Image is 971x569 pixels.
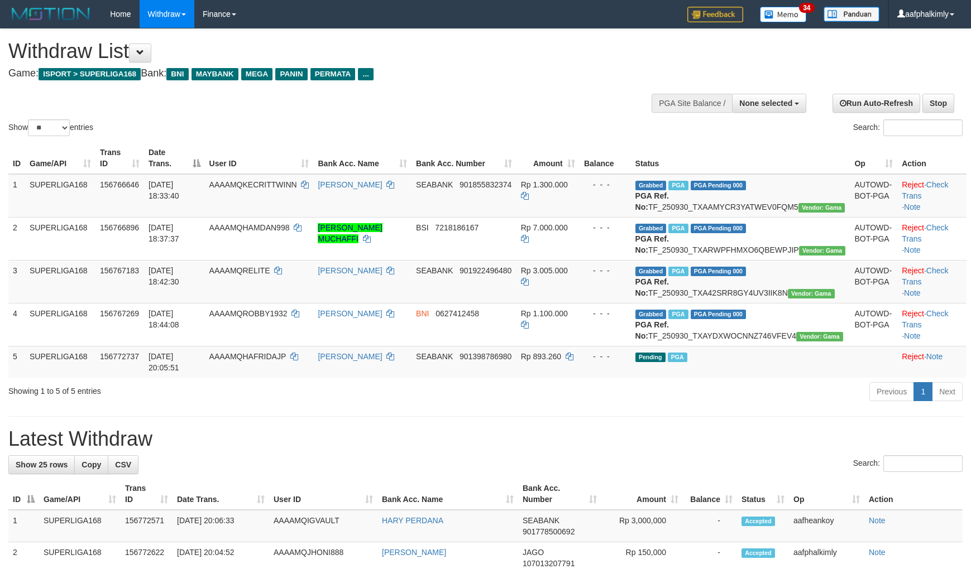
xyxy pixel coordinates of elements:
td: TF_250930_TXA42SRR8GY4UV3IIK8N [631,260,850,303]
span: Marked by aafheankoy [668,267,688,276]
img: panduan.png [824,7,879,22]
a: [PERSON_NAME] [318,266,382,275]
a: Note [869,516,886,525]
h4: Game: Bank: [8,68,636,79]
span: Rp 3.005.000 [521,266,568,275]
a: Next [932,382,963,401]
span: [DATE] 18:33:40 [149,180,179,200]
th: Game/API: activate to sort column ascending [25,142,95,174]
a: Copy [74,455,108,474]
span: ... [358,68,373,80]
span: [DATE] 20:05:51 [149,352,179,372]
span: Copy 901922496480 to clipboard [460,266,511,275]
span: None selected [739,99,792,108]
span: 34 [799,3,814,13]
span: Rp 7.000.000 [521,223,568,232]
span: PERMATA [310,68,356,80]
a: Previous [869,382,914,401]
label: Search: [853,119,963,136]
span: MAYBANK [192,68,238,80]
a: Check Trans [902,309,948,329]
a: Reject [902,223,924,232]
span: Rp 1.100.000 [521,309,568,318]
th: Op: activate to sort column ascending [789,478,864,510]
th: Bank Acc. Number: activate to sort column ascending [412,142,516,174]
span: Vendor URL: https://trx31.1velocity.biz [788,289,835,298]
span: Grabbed [635,181,667,190]
span: [DATE] 18:42:30 [149,266,179,286]
td: AUTOWD-BOT-PGA [850,303,897,346]
td: · · [897,260,967,303]
td: SUPERLIGA168 [25,346,95,378]
div: Showing 1 to 5 of 5 entries [8,381,396,397]
a: [PERSON_NAME] [318,309,382,318]
div: - - - [584,265,626,276]
span: Vendor URL: https://trx31.1velocity.biz [799,246,846,255]
a: Note [869,548,886,557]
span: Rp 893.260 [521,352,561,361]
th: ID [8,142,25,174]
th: Game/API: activate to sort column ascending [39,478,121,510]
span: Accepted [742,548,775,558]
td: SUPERLIGA168 [25,303,95,346]
a: Note [926,352,943,361]
td: 1 [8,510,39,542]
div: - - - [584,308,626,319]
td: · · [897,217,967,260]
span: PANIN [275,68,307,80]
span: Copy 901855832374 to clipboard [460,180,511,189]
span: Copy 107013207791 to clipboard [523,559,575,568]
h1: Latest Withdraw [8,428,963,450]
a: Run Auto-Refresh [833,94,920,113]
th: Op: activate to sort column ascending [850,142,897,174]
span: Copy 901398786980 to clipboard [460,352,511,361]
td: 5 [8,346,25,378]
span: Copy 901778500692 to clipboard [523,527,575,536]
span: AAAAMQRELITE [209,266,270,275]
label: Search: [853,455,963,472]
span: Marked by aafsengchandara [668,224,688,233]
span: BNI [416,309,429,318]
th: Bank Acc. Number: activate to sort column ascending [518,478,601,510]
span: Grabbed [635,224,667,233]
span: AAAAMQHAFRIDAJP [209,352,286,361]
a: Reject [902,352,924,361]
td: aafheankoy [789,510,864,542]
span: BNI [166,68,188,80]
span: Rp 1.300.000 [521,180,568,189]
th: Bank Acc. Name: activate to sort column ascending [377,478,518,510]
b: PGA Ref. No: [635,277,669,297]
span: BSI [416,223,429,232]
span: Accepted [742,517,775,526]
span: Pending [635,353,666,362]
a: Note [904,245,921,254]
a: [PERSON_NAME] [318,180,382,189]
td: TF_250930_TXAAMYCR3YATWEV0FQM5 [631,174,850,218]
span: Marked by aafsoycanthlai [668,310,688,319]
span: Copy 0627412458 to clipboard [436,309,479,318]
span: PGA Pending [691,267,747,276]
td: AUTOWD-BOT-PGA [850,260,897,303]
th: Bank Acc. Name: activate to sort column ascending [313,142,412,174]
label: Show entries [8,119,93,136]
a: [PERSON_NAME] [382,548,446,557]
div: - - - [584,222,626,233]
th: Trans ID: activate to sort column ascending [95,142,144,174]
span: 156772737 [100,352,139,361]
input: Search: [883,455,963,472]
span: JAGO [523,548,544,557]
span: [DATE] 18:37:37 [149,223,179,243]
span: [DATE] 18:44:08 [149,309,179,329]
span: 156767269 [100,309,139,318]
span: Copy 7218186167 to clipboard [435,223,479,232]
input: Search: [883,119,963,136]
span: SEABANK [523,516,559,525]
th: Status: activate to sort column ascending [737,478,789,510]
span: PGA Pending [691,181,747,190]
td: 156772571 [121,510,173,542]
td: 3 [8,260,25,303]
span: Marked by aafheankoy [668,353,687,362]
img: MOTION_logo.png [8,6,93,22]
a: Reject [902,309,924,318]
b: PGA Ref. No: [635,191,669,211]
